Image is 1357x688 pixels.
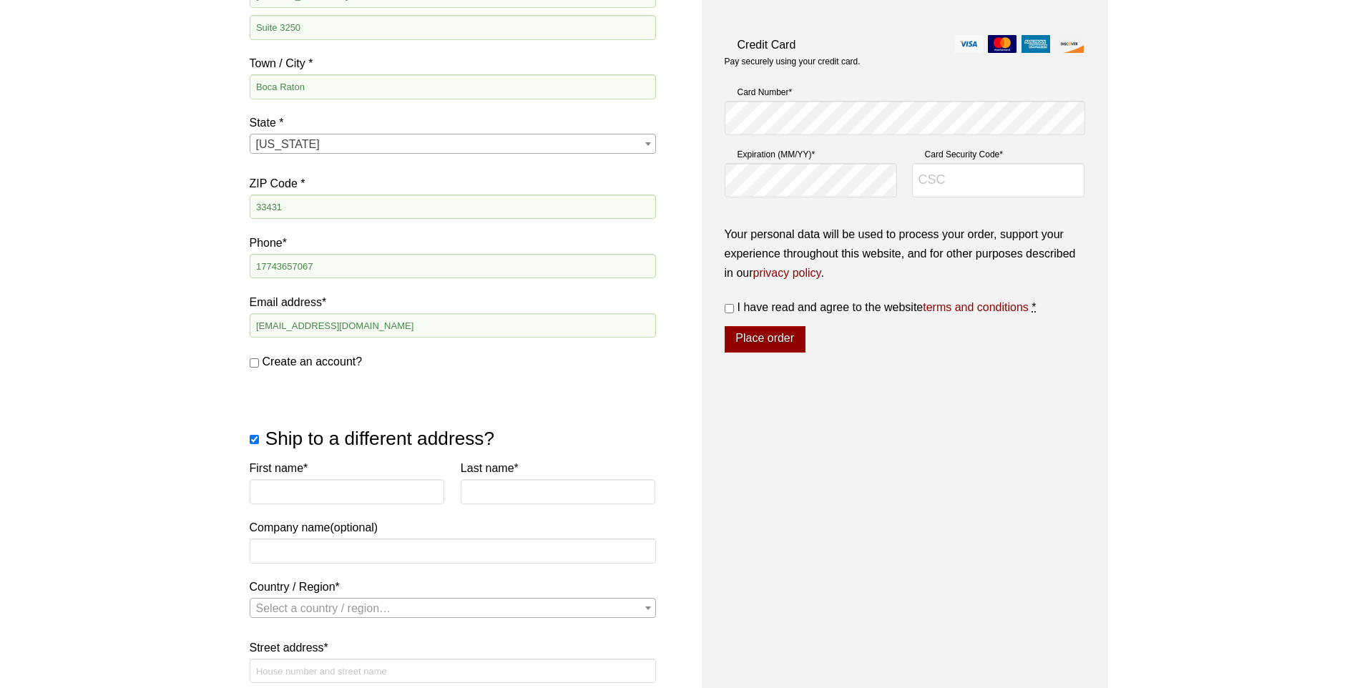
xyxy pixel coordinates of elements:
[250,15,656,39] input: Apartment, suite, unit, etc. (optional)
[725,304,734,313] input: I have read and agree to the websiteterms and conditions *
[250,458,445,478] label: First name
[250,134,656,154] span: State
[250,435,259,444] input: Ship to a different address?
[912,163,1085,197] input: CSC
[738,301,1029,313] span: I have read and agree to the website
[250,458,656,537] label: Company name
[250,174,656,193] label: ZIP Code
[923,301,1029,313] a: terms and conditions
[461,458,656,478] label: Last name
[250,577,656,596] label: Country / Region
[725,147,898,162] label: Expiration (MM/YY)
[250,134,655,154] span: Florida
[753,267,821,279] a: privacy policy
[725,56,1085,68] p: Pay securely using your credit card.
[256,602,391,614] span: Select a country / region…
[263,355,363,368] span: Create an account?
[250,358,259,368] input: Create an account?
[250,54,656,73] label: Town / City
[1022,35,1050,53] img: amex
[330,521,378,534] span: (optional)
[265,428,494,449] span: Ship to a different address?
[725,35,1085,54] label: Credit Card
[1055,35,1084,53] img: discover
[725,326,805,353] button: Place order
[954,35,983,53] img: visa
[250,659,656,683] input: House number and street name
[250,113,656,132] label: State
[912,147,1085,162] label: Card Security Code
[725,225,1085,283] p: Your personal data will be used to process your order, support your experience throughout this we...
[1032,301,1036,313] abbr: required
[988,35,1016,53] img: mastercard
[250,233,656,252] label: Phone
[250,638,656,657] label: Street address
[725,85,1085,99] label: Card Number
[725,79,1085,210] fieldset: Payment Info
[250,293,656,312] label: Email address
[250,598,656,618] span: Country / Region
